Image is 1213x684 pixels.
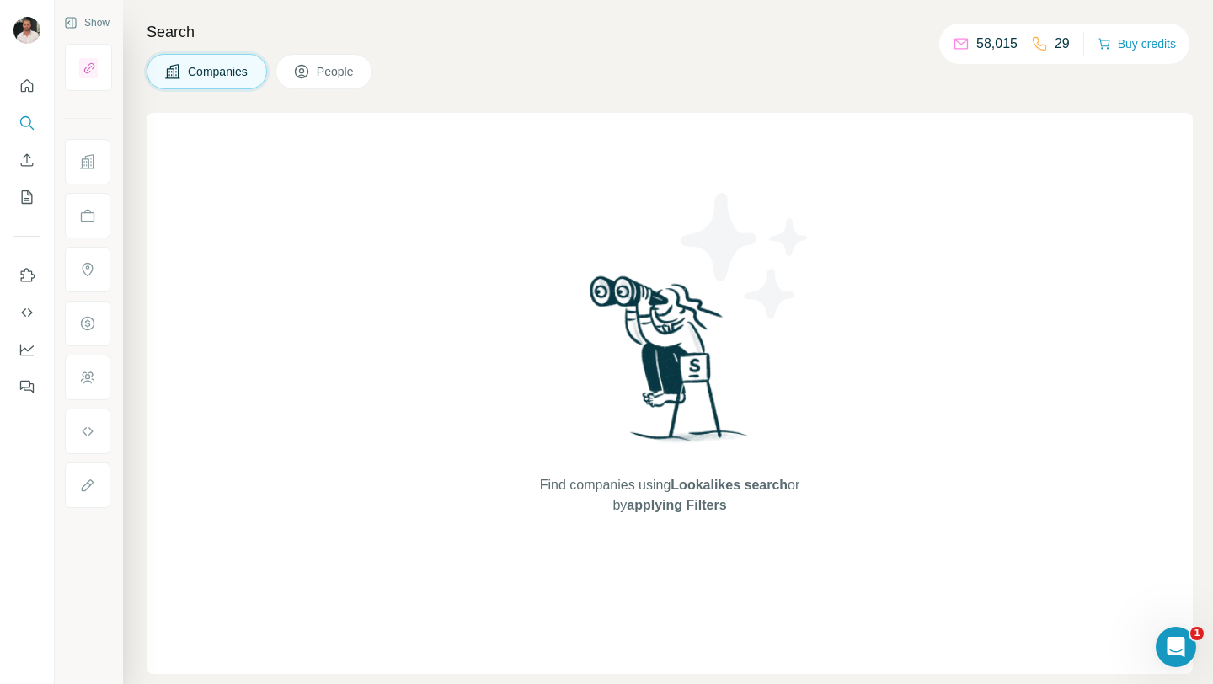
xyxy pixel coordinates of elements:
p: 29 [1055,34,1070,54]
h4: Search [147,20,1193,44]
iframe: Intercom live chat [1156,627,1196,667]
button: Use Surfe on LinkedIn [13,260,40,291]
button: Buy credits [1098,32,1176,56]
button: Dashboard [13,334,40,365]
img: Surfe Illustration - Stars [670,180,821,332]
button: My lists [13,182,40,212]
button: Show [52,10,121,35]
span: Companies [188,63,249,80]
span: applying Filters [627,498,726,512]
button: Feedback [13,371,40,402]
p: 58,015 [976,34,1018,54]
span: Find companies using or by [535,475,804,516]
span: 1 [1190,627,1204,640]
button: Use Surfe API [13,297,40,328]
img: Avatar [13,17,40,44]
span: Lookalikes search [671,478,788,492]
span: People [317,63,355,80]
button: Quick start [13,71,40,101]
button: Enrich CSV [13,145,40,175]
img: Surfe Illustration - Woman searching with binoculars [582,271,757,459]
button: Search [13,108,40,138]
